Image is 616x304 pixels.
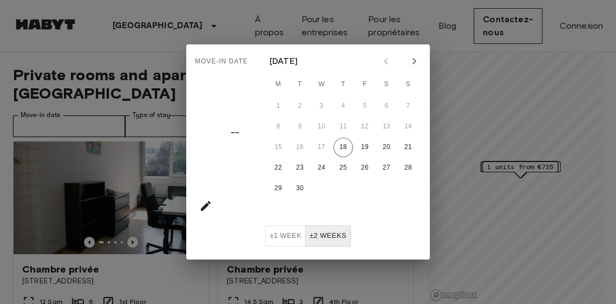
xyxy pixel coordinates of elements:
[398,74,418,95] span: Sunday
[333,158,353,178] button: 25
[195,53,248,70] span: Move-in date
[355,138,375,157] button: 19
[290,74,310,95] span: Tuesday
[355,158,375,178] button: 26
[268,74,288,95] span: Monday
[405,52,423,70] button: Next month
[290,158,310,178] button: 23
[305,225,351,247] button: ±2 weeks
[312,74,331,95] span: Wednesday
[195,195,217,217] button: calendar view is open, go to text input view
[333,138,353,157] button: 18
[398,158,418,178] button: 28
[290,179,310,198] button: 30
[333,74,353,95] span: Thursday
[268,158,288,178] button: 22
[312,158,331,178] button: 24
[270,55,298,68] div: [DATE]
[398,138,418,157] button: 21
[355,74,375,95] span: Friday
[265,225,306,247] button: ±1 week
[265,225,351,247] div: Move In Flexibility
[268,179,288,198] button: 29
[231,122,239,143] h4: ––
[377,74,396,95] span: Saturday
[377,138,396,157] button: 20
[377,158,396,178] button: 27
